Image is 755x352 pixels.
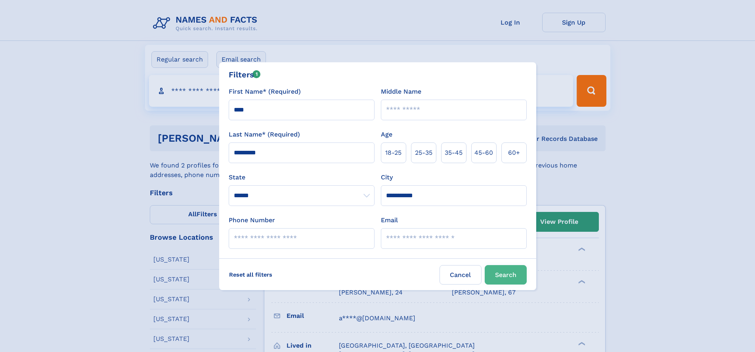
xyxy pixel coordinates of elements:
[381,87,421,96] label: Middle Name
[508,148,520,158] span: 60+
[385,148,401,158] span: 18‑25
[415,148,432,158] span: 25‑35
[474,148,493,158] span: 45‑60
[229,130,300,139] label: Last Name* (Required)
[445,148,463,158] span: 35‑45
[229,69,261,81] div: Filters
[229,87,301,96] label: First Name* (Required)
[381,215,398,225] label: Email
[381,173,393,182] label: City
[229,215,275,225] label: Phone Number
[381,130,392,139] label: Age
[440,265,482,285] label: Cancel
[224,265,277,284] label: Reset all filters
[485,265,527,285] button: Search
[229,173,375,182] label: State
